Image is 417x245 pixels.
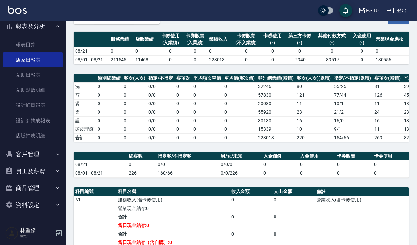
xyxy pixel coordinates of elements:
[351,32,373,39] div: 入金使用
[122,108,147,116] td: 0
[74,160,127,169] td: 08/21
[295,108,333,116] td: 23
[74,108,96,116] td: 染
[74,125,96,133] td: 頭皮理療
[298,152,335,160] th: 入金使用
[339,4,352,17] button: save
[160,32,181,39] div: 卡券使用
[272,230,315,238] td: 0
[233,39,258,46] div: (不入業績)
[230,187,273,196] th: 收入金額
[74,55,109,64] td: 08/01 - 08/21
[335,160,372,169] td: 0
[175,99,192,108] td: 0
[256,116,295,125] td: 30130
[116,196,230,204] td: 服務收入(含卡券使用)
[366,7,379,15] div: PS10
[219,160,261,169] td: 0/0/0
[219,169,261,177] td: 0/0/226
[335,169,372,177] td: 0
[147,82,175,91] td: 0 / 0
[260,55,285,64] td: 0
[332,116,373,125] td: 16 / 0
[122,133,147,142] td: 0
[373,125,402,133] td: 11
[134,55,158,64] td: 11468
[256,74,295,83] th: 類別總業績(累積)
[96,108,122,116] td: 0
[74,169,127,177] td: 08/01 - 08/21
[373,74,402,83] th: 客項次(累積)
[3,163,63,180] button: 員工及薪資
[192,82,223,91] td: 0
[175,82,192,91] td: 0
[3,146,63,163] button: 客戶管理
[8,6,27,14] img: Logo
[315,187,409,196] th: 備註
[185,32,206,39] div: 卡券販賣
[3,179,63,197] button: 商品管理
[356,4,381,17] button: PS10
[350,47,374,55] td: 0
[3,37,63,52] a: 報表目錄
[332,91,373,99] td: 77 / 44
[223,82,257,91] td: 0
[372,169,409,177] td: 0
[175,125,192,133] td: 0
[158,47,183,55] td: 0
[295,91,333,99] td: 121
[315,196,409,204] td: 營業收入(含卡券使用)
[74,196,116,204] td: A1
[384,5,409,17] button: 登出
[332,99,373,108] td: 10 / 1
[332,133,373,142] td: 154/66
[156,152,219,160] th: 指定客/不指定客
[3,128,63,143] a: 店販抽成明細
[147,116,175,125] td: 0 / 0
[230,196,273,204] td: 0
[122,99,147,108] td: 0
[223,133,257,142] td: 0
[372,160,409,169] td: 0
[256,133,295,142] td: 223013
[147,125,175,133] td: 0 / 0
[147,133,175,142] td: 0/0
[256,99,295,108] td: 20080
[332,74,373,83] th: 指定/不指定(累積)
[316,39,348,46] div: (-)
[223,99,257,108] td: 0
[373,82,402,91] td: 81
[262,169,298,177] td: 0
[262,160,298,169] td: 0
[192,133,223,142] td: 0
[374,32,409,47] th: 營業現金應收
[147,108,175,116] td: 0 / 0
[208,32,232,47] th: 業績收入
[295,133,333,142] td: 220
[20,227,54,234] h5: 林聖傑
[147,74,175,83] th: 指定/不指定
[3,113,63,128] a: 設計師抽成報表
[175,116,192,125] td: 0
[332,125,373,133] td: 9 / 1
[350,55,374,64] td: 0
[160,39,181,46] div: (入業績)
[286,32,313,39] div: 第三方卡券
[272,213,315,221] td: 0
[295,74,333,83] th: 客次(人次)(累積)
[351,39,373,46] div: (-)
[286,39,313,46] div: (-)
[223,74,257,83] th: 單均價(客次價)
[175,133,192,142] td: 0
[208,47,232,55] td: 0
[134,32,158,47] th: 店販業績
[373,108,402,116] td: 24
[230,230,273,238] td: 0
[156,160,219,169] td: 0/0
[3,98,63,113] a: 設計師日報表
[233,32,258,39] div: 卡券販賣
[3,67,63,83] a: 互助日報表
[5,227,18,240] img: Person
[96,116,122,125] td: 0
[109,32,134,47] th: 服務業績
